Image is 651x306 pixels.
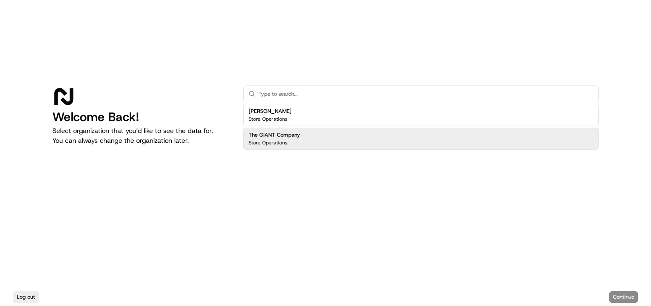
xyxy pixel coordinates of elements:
[258,85,593,102] input: Type to search...
[249,139,287,146] p: Store Operations
[249,108,292,115] h2: [PERSON_NAME]
[52,126,230,146] p: Select organization that you’d like to see the data for. You can always change the organization l...
[249,116,287,122] p: Store Operations
[13,291,39,303] button: Log out
[249,131,300,139] h2: The GIANT Company
[52,110,230,124] h1: Welcome Back!
[243,102,599,151] div: Suggestions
